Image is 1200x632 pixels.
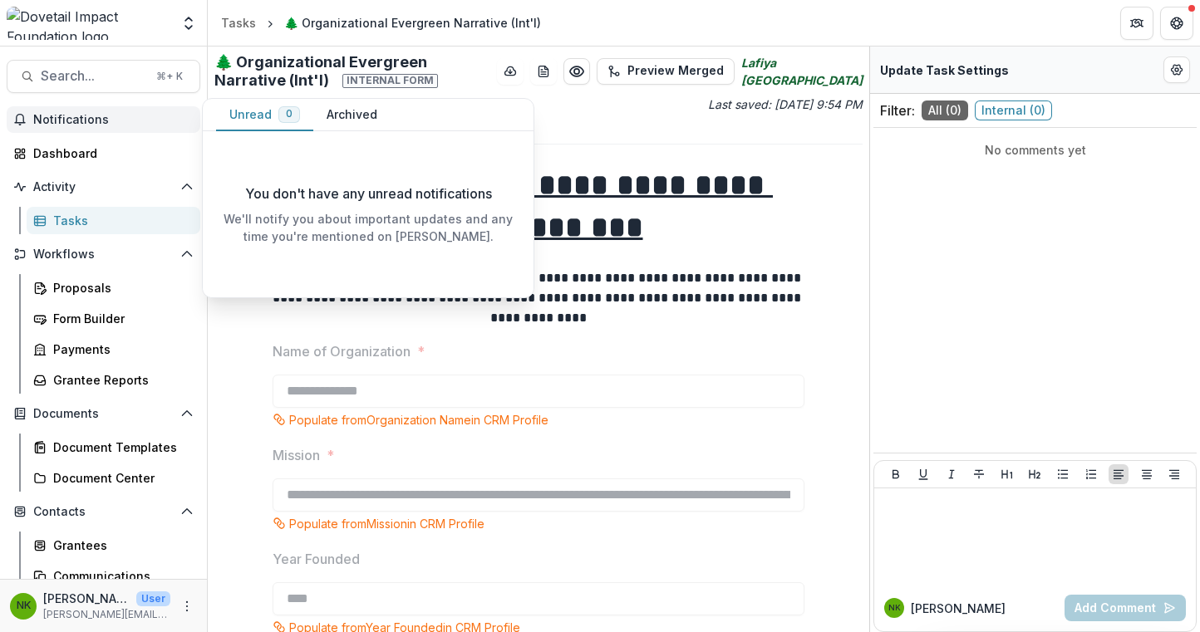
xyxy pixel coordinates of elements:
button: Strike [969,464,989,484]
button: download-button [497,58,524,85]
button: More [177,596,197,616]
button: Archived [313,99,391,131]
p: Last saved: [DATE] 9:54 PM [542,96,863,113]
a: Proposals [27,274,200,301]
div: Naomi Kioi [17,600,31,611]
button: Align Center [1137,464,1157,484]
p: Due Date: [DATE] [214,120,863,137]
div: Dashboard [33,145,187,162]
div: Tasks [221,14,256,32]
p: [PERSON_NAME][EMAIL_ADDRESS][DOMAIN_NAME] [43,607,170,622]
p: No comments yet [880,141,1190,159]
div: Form Builder [53,310,187,327]
p: Populate from Organization Name in CRM Profile [289,411,548,429]
div: Tasks [53,212,187,229]
a: Form Builder [27,305,200,332]
p: Year Founded [273,549,360,569]
p: Task created from stage change to Diligence: ID Review [214,96,535,113]
img: Dovetail Impact Foundation logo [7,7,170,40]
button: Ordered List [1081,464,1101,484]
div: 🌲 Organizational Evergreen Narrative (Int'l) [284,14,541,32]
button: Open Documents [7,400,200,427]
div: Payments [53,340,187,358]
a: Grantee Reports [27,366,200,394]
a: Communications [27,562,200,590]
button: Bullet List [1053,464,1073,484]
button: Italicize [942,464,961,484]
i: Lafiya [GEOGRAPHIC_DATA] [741,54,863,89]
div: ⌘ + K [153,67,186,86]
button: Add Comment [1065,595,1186,621]
button: Preview Merged [597,58,735,85]
span: All ( 0 ) [922,100,968,120]
button: Notifications [7,106,200,133]
div: Naomi Kioi [888,604,901,612]
p: Update Task Settings [880,61,1009,79]
p: You don't have any unread notifications [245,184,492,203]
p: [PERSON_NAME] [43,590,130,607]
a: Grantees [27,532,200,559]
button: Unread [216,99,313,131]
a: Tasks [214,11,263,35]
button: Get Help [1160,7,1193,40]
button: Align Left [1109,464,1129,484]
h2: 🌲 Organizational Evergreen Narrative (Int'l) [214,53,490,89]
span: Internal form [342,74,438,87]
span: Internal ( 0 ) [975,100,1052,120]
span: Documents [33,407,174,421]
p: Mission [273,445,320,465]
span: Notifications [33,113,194,127]
p: We'll notify you about important updates and any time you're mentioned on [PERSON_NAME]. [216,210,520,245]
button: Open Workflows [7,241,200,267]
button: Underline [913,464,933,484]
button: Heading 2 [1025,464,1045,484]
button: Bold [886,464,906,484]
p: Name of Organization [273,341,411,361]
button: Search... [7,60,200,93]
button: Open entity switcher [177,7,200,40]
span: Activity [33,180,174,194]
a: Dashboard [7,140,200,167]
div: Document Center [53,469,187,487]
span: 0 [286,108,293,120]
a: Tasks [27,207,200,234]
p: User [136,591,170,606]
div: Document Templates [53,438,187,456]
button: Align Right [1164,464,1184,484]
a: Payments [27,336,200,363]
a: Document Templates [27,434,200,461]
button: Partners [1120,7,1153,40]
p: Filter: [880,100,915,120]
span: Contacts [33,505,174,519]
div: Grantees [53,536,187,554]
div: Grantee Reports [53,371,187,389]
p: Populate from Mission in CRM Profile [289,515,484,532]
nav: breadcrumb [214,11,548,35]
span: Workflows [33,247,174,262]
button: download-word-button [530,58,557,85]
div: Communications [53,567,187,585]
button: Heading 1 [997,464,1017,484]
p: [PERSON_NAME] [911,600,1006,617]
button: Open Contacts [7,498,200,525]
div: Proposals [53,279,187,296]
button: Edit Form Settings [1163,56,1190,83]
button: Open Activity [7,174,200,200]
a: Document Center [27,464,200,492]
button: Preview d627f60d-9959-4f73-96ae-044bbc9cc536.pdf [563,58,590,85]
span: Search... [41,68,146,84]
